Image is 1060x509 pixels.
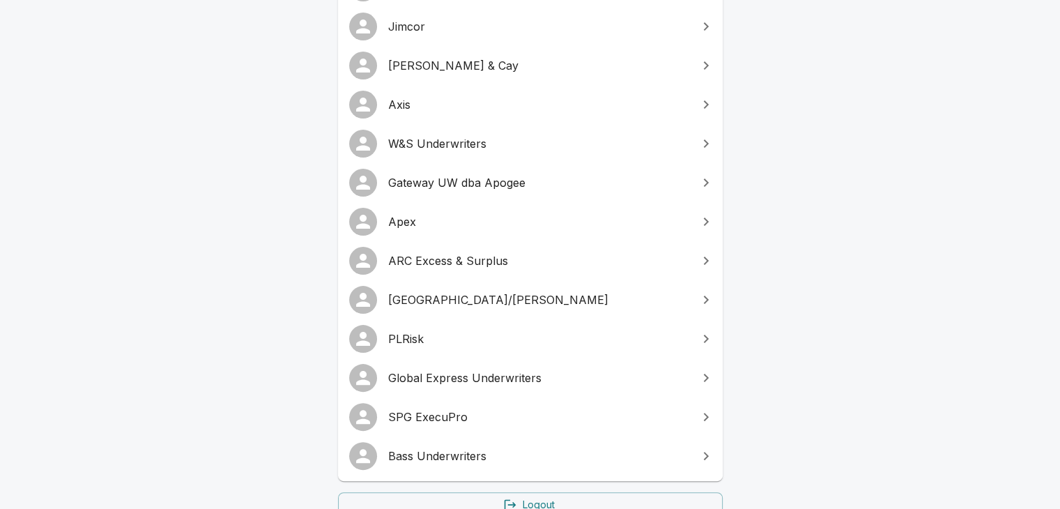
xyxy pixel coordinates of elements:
[338,241,723,280] a: ARC Excess & Surplus
[388,57,689,74] span: [PERSON_NAME] & Cay
[338,46,723,85] a: [PERSON_NAME] & Cay
[388,174,689,191] span: Gateway UW dba Apogee
[338,358,723,397] a: Global Express Underwriters
[388,448,689,464] span: Bass Underwriters
[338,436,723,476] a: Bass Underwriters
[338,202,723,241] a: Apex
[338,397,723,436] a: SPG ExecuPro
[388,370,689,386] span: Global Express Underwriters
[388,213,689,230] span: Apex
[388,18,689,35] span: Jimcor
[388,331,689,347] span: PLRisk
[338,319,723,358] a: PLRisk
[338,124,723,163] a: W&S Underwriters
[338,163,723,202] a: Gateway UW dba Apogee
[338,85,723,124] a: Axis
[388,252,689,269] span: ARC Excess & Surplus
[338,7,723,46] a: Jimcor
[388,291,689,308] span: [GEOGRAPHIC_DATA]/[PERSON_NAME]
[338,280,723,319] a: [GEOGRAPHIC_DATA]/[PERSON_NAME]
[388,409,689,425] span: SPG ExecuPro
[388,96,689,113] span: Axis
[388,135,689,152] span: W&S Underwriters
